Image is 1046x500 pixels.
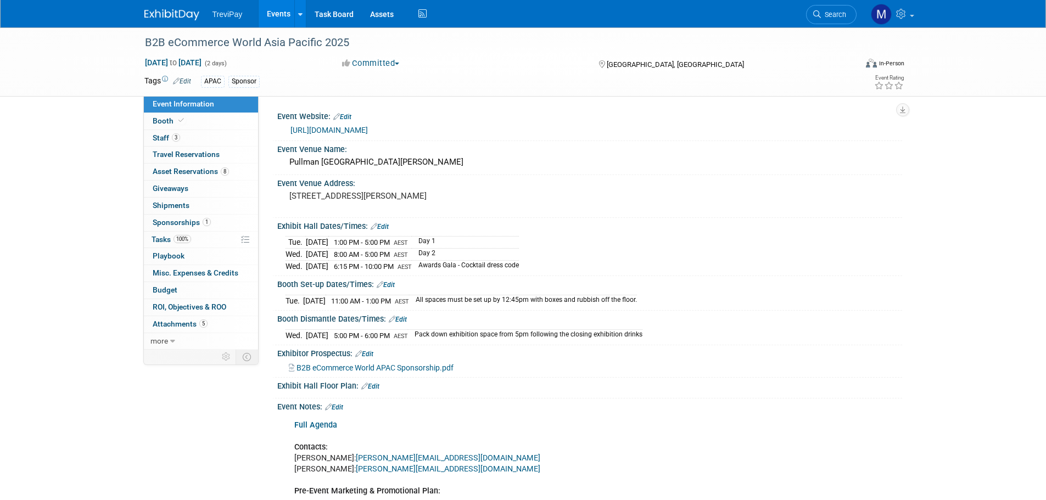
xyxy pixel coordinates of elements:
[334,238,390,246] span: 1:00 PM - 5:00 PM
[153,150,220,159] span: Travel Reservations
[144,316,258,333] a: Attachments5
[289,363,454,372] a: B2B eCommerce World APAC Sponsorship.pdf
[394,251,408,259] span: AEST
[412,249,519,261] td: Day 2
[199,319,208,328] span: 5
[607,60,744,69] span: [GEOGRAPHIC_DATA], [GEOGRAPHIC_DATA]
[874,75,904,81] div: Event Rating
[297,363,454,372] span: B2B eCommerce World APAC Sponsorship.pdf
[277,108,902,122] div: Event Website:
[277,141,902,155] div: Event Venue Name:
[294,442,328,452] b: Contacts:
[334,250,390,259] span: 8:00 AM - 5:00 PM
[331,297,391,305] span: 11:00 AM - 1:00 PM
[178,117,184,123] i: Booth reservation complete
[203,218,211,226] span: 1
[866,59,877,68] img: Format-Inperson.png
[377,281,395,289] a: Edit
[306,237,328,249] td: [DATE]
[144,299,258,316] a: ROI, Objectives & ROO
[289,191,525,201] pre: [STREET_ADDRESS][PERSON_NAME]
[871,4,892,25] img: Maiia Khasina
[144,265,258,282] a: Misc. Expenses & Credits
[144,248,258,265] a: Playbook
[398,263,412,271] span: AEST
[168,58,178,67] span: to
[228,76,260,87] div: Sponsor
[174,235,191,243] span: 100%
[150,336,168,345] span: more
[394,333,408,340] span: AEST
[153,251,184,260] span: Playbook
[306,249,328,261] td: [DATE]
[153,184,188,193] span: Giveaways
[294,486,440,496] b: Pre-Event Marketing & Promotional Plan​:
[277,175,902,189] div: Event Venue Address:
[152,235,191,244] span: Tasks
[356,453,540,463] a: [PERSON_NAME][EMAIL_ADDRESS][DOMAIN_NAME]
[144,164,258,180] a: Asset Reservations8
[172,133,180,142] span: 3
[334,332,390,340] span: 5:00 PM - 6:00 PM
[144,198,258,214] a: Shipments
[286,260,306,272] td: Wed.
[153,218,211,227] span: Sponsorships
[144,75,191,88] td: Tags
[409,295,637,306] td: All spaces must be set up by 12:45pm with boxes and rubbish off the floor.
[236,350,258,364] td: Toggle Event Tabs
[277,218,902,232] div: Exhibit Hall Dates/Times:
[153,201,189,210] span: Shipments
[325,403,343,411] a: Edit
[286,237,306,249] td: Tue.
[389,316,407,323] a: Edit
[286,329,306,341] td: Wed.
[144,9,199,20] img: ExhibitDay
[294,420,337,430] a: Full Agenda
[303,295,326,306] td: [DATE]
[395,298,409,305] span: AEST
[277,345,902,359] div: Exhibitor Prospectus:
[277,398,902,413] div: Event Notes:
[144,96,258,113] a: Event Information
[144,130,258,147] a: Staff3
[144,282,258,299] a: Budget
[204,60,227,67] span: (2 days)
[221,167,229,176] span: 8
[217,350,236,364] td: Personalize Event Tab Strip
[153,285,177,294] span: Budget
[144,113,258,130] a: Booth
[286,249,306,261] td: Wed.
[144,333,258,350] a: more
[821,10,846,19] span: Search
[141,33,840,53] div: B2B eCommerce World Asia Pacific 2025
[371,223,389,231] a: Edit
[792,57,905,74] div: Event Format
[144,58,202,68] span: [DATE] [DATE]
[338,58,404,69] button: Committed
[286,154,894,171] div: Pullman [GEOGRAPHIC_DATA][PERSON_NAME]
[277,276,902,290] div: Booth Set-up Dates/Times:
[355,350,373,358] a: Edit
[356,464,540,474] a: [PERSON_NAME][EMAIL_ADDRESS][DOMAIN_NAME]
[333,113,351,121] a: Edit
[412,260,519,272] td: Awards Gala - Cocktail dress code
[806,5,857,24] a: Search
[153,319,208,328] span: Attachments
[394,239,408,246] span: AEST
[144,232,258,248] a: Tasks100%
[277,311,902,325] div: Booth Dismantle Dates/Times:
[879,59,904,68] div: In-Person
[334,262,394,271] span: 6:15 PM - 10:00 PM
[277,378,902,392] div: Exhibit Hall Floor Plan:
[361,383,379,390] a: Edit
[306,329,328,341] td: [DATE]
[153,99,214,108] span: Event Information
[144,181,258,197] a: Giveaways
[153,167,229,176] span: Asset Reservations
[144,147,258,163] a: Travel Reservations
[286,295,303,306] td: Tue.
[408,329,642,341] td: Pack down exhibition space from 5pm following the closing exhibition drinks
[201,76,225,87] div: APAC
[306,260,328,272] td: [DATE]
